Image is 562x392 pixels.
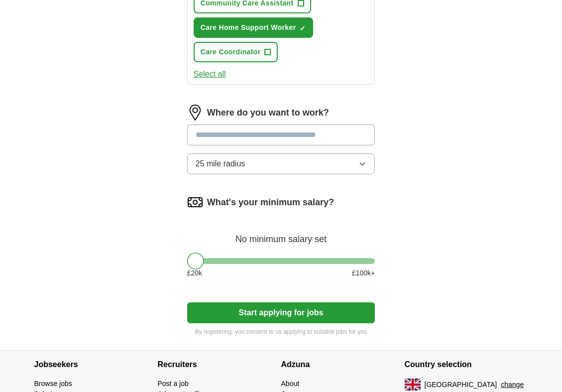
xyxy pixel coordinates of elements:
[158,380,189,388] a: Post a job
[194,68,226,80] button: Select all
[187,194,203,210] img: salary.png
[281,380,300,388] a: About
[405,379,421,391] img: UK flag
[187,153,375,174] button: 25 mile radius
[201,22,296,33] span: Care Home Support Worker
[194,42,278,62] button: Care Coordinator
[207,196,334,209] label: What's your minimum salary?
[187,302,375,323] button: Start applying for jobs
[196,158,245,170] span: 25 mile radius
[187,268,202,278] span: £ 20 k
[34,380,72,388] a: Browse jobs
[201,47,261,57] span: Care Coordinator
[187,105,203,121] img: location.png
[194,17,314,38] button: Care Home Support Worker✓
[187,222,375,246] div: No minimum salary set
[300,24,306,32] span: ✓
[207,106,329,120] label: Where do you want to work?
[352,268,375,278] span: £ 100 k+
[501,380,524,390] button: change
[405,351,528,379] h4: Country selection
[425,380,497,390] span: [GEOGRAPHIC_DATA]
[187,327,375,336] p: By registering, you consent to us applying to suitable jobs for you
